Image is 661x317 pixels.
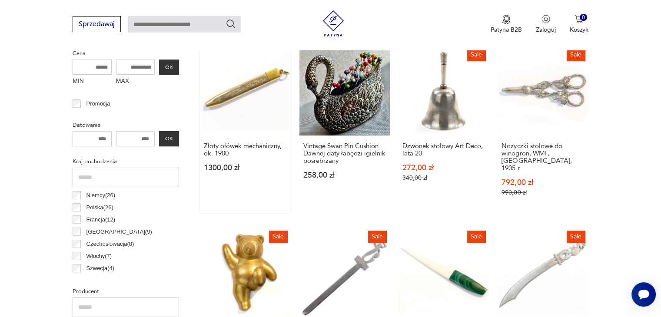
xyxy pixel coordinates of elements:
[73,287,179,296] p: Producent
[86,99,110,109] p: Promocja
[402,142,485,157] h3: Dzwonek stołowy Art Deco, lata 20.
[86,215,116,225] p: Francja ( 12 )
[204,164,286,172] p: 1300,00 zł
[502,189,584,196] p: 990,00 zł
[73,16,121,32] button: Sprzedawaj
[502,179,584,186] p: 792,00 zł
[536,26,556,34] p: Zaloguj
[73,22,121,28] a: Sprzedawaj
[159,59,179,75] button: OK
[491,15,522,34] button: Patyna B2B
[116,75,155,89] label: MAX
[86,276,152,285] p: [GEOGRAPHIC_DATA] ( 3 )
[226,19,236,29] button: Szukaj
[86,251,112,261] p: Włochy ( 7 )
[299,45,390,213] a: Vintage Swan Pin Cushion. Dawnej daty łabędzi igielnik posrebrzanyVintage Swan Pin Cushion. Dawne...
[303,172,386,179] p: 258,00 zł
[570,26,588,34] p: Koszyk
[402,164,485,172] p: 272,00 zł
[575,15,583,23] img: Ikona koszyka
[86,203,113,212] p: Polska ( 26 )
[399,45,489,213] a: SaleDzwonek stołowy Art Deco, lata 20.Dzwonek stołowy Art Deco, lata 20.272,00 zł340,00 zł
[402,174,485,182] p: 340,00 zł
[491,26,522,34] p: Patyna B2B
[200,45,290,213] a: Złoty ołówek mechaniczny, ok. 1900Złoty ołówek mechaniczny, ok. 19001300,00 zł
[73,120,179,130] p: Datowanie
[73,49,179,58] p: Cena
[541,15,550,23] img: Ikonka użytkownika
[502,15,511,24] img: Ikona medalu
[570,15,588,34] button: 0Koszyk
[320,10,346,36] img: Patyna - sklep z meblami i dekoracjami vintage
[580,14,587,21] div: 0
[86,227,152,237] p: [GEOGRAPHIC_DATA] ( 9 )
[204,142,286,157] h3: Złoty ołówek mechaniczny, ok. 1900
[86,191,116,200] p: Niemcy ( 26 )
[73,75,112,89] label: MIN
[491,15,522,34] a: Ikona medaluPatyna B2B
[502,142,584,172] h3: Nożyczki stołowe do winogron, WMF, [GEOGRAPHIC_DATA], 1905 r.
[631,282,656,307] iframe: Smartsupp widget button
[86,264,114,273] p: Szwecja ( 4 )
[303,142,386,165] h3: Vintage Swan Pin Cushion. Dawnej daty łabędzi igielnik posrebrzany
[159,131,179,146] button: OK
[498,45,588,213] a: SaleNożyczki stołowe do winogron, WMF, Niemcy, 1905 r.Nożyczki stołowe do winogron, WMF, [GEOGRAP...
[86,239,134,249] p: Czechosłowacja ( 8 )
[73,157,179,166] p: Kraj pochodzenia
[536,15,556,34] button: Zaloguj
